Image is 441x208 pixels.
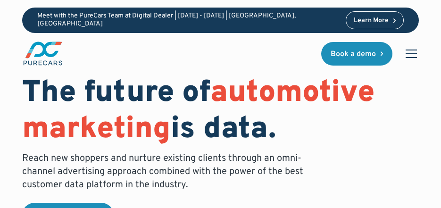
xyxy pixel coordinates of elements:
div: Learn More [354,17,389,24]
p: Reach new shoppers and nurture existing clients through an omni-channel advertising approach comb... [22,152,309,191]
span: automotive marketing [22,74,374,149]
a: Learn More [346,11,404,29]
a: Book a demo [321,42,393,66]
div: menu [400,42,419,65]
a: main [22,41,64,67]
div: Book a demo [331,50,376,58]
p: Meet with the PureCars Team at Digital Dealer | [DATE] - [DATE] | [GEOGRAPHIC_DATA], [GEOGRAPHIC_... [37,12,338,28]
h1: The future of is data. [22,75,419,148]
img: purecars logo [22,41,64,67]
